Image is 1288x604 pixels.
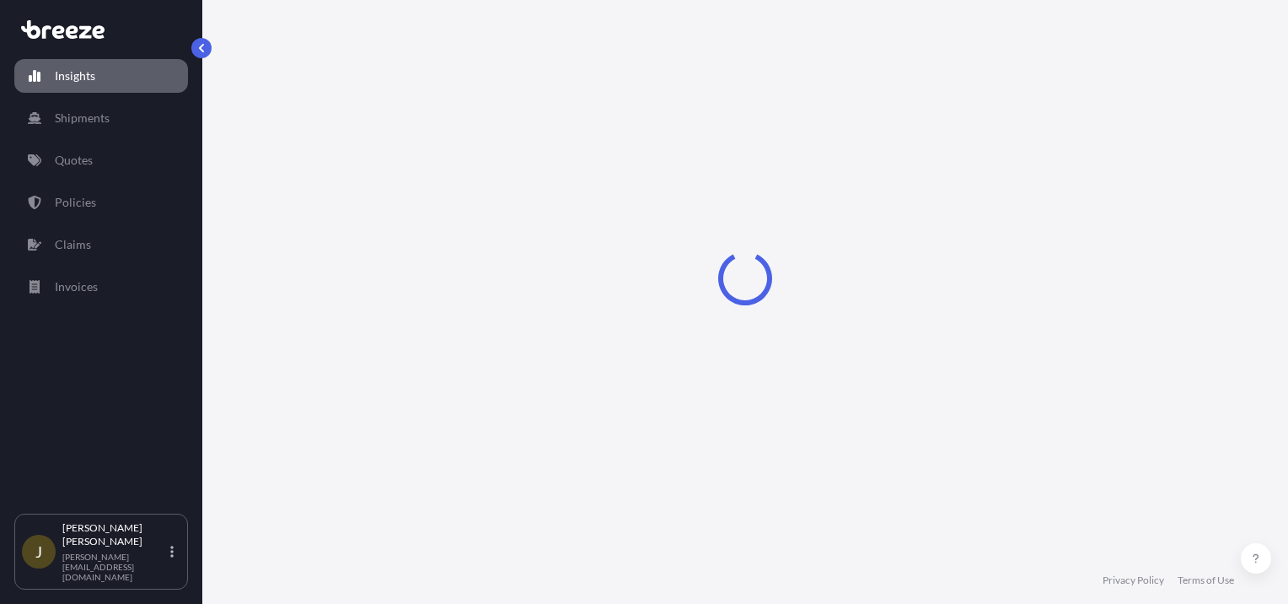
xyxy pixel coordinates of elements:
[14,270,188,304] a: Invoices
[62,521,167,548] p: [PERSON_NAME] [PERSON_NAME]
[55,110,110,127] p: Shipments
[55,67,95,84] p: Insights
[55,236,91,253] p: Claims
[55,194,96,211] p: Policies
[55,278,98,295] p: Invoices
[14,186,188,219] a: Policies
[35,543,42,560] span: J
[62,552,167,582] p: [PERSON_NAME][EMAIL_ADDRESS][DOMAIN_NAME]
[14,143,188,177] a: Quotes
[55,152,93,169] p: Quotes
[1103,574,1164,587] a: Privacy Policy
[14,101,188,135] a: Shipments
[1178,574,1234,587] a: Terms of Use
[14,59,188,93] a: Insights
[14,228,188,262] a: Claims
